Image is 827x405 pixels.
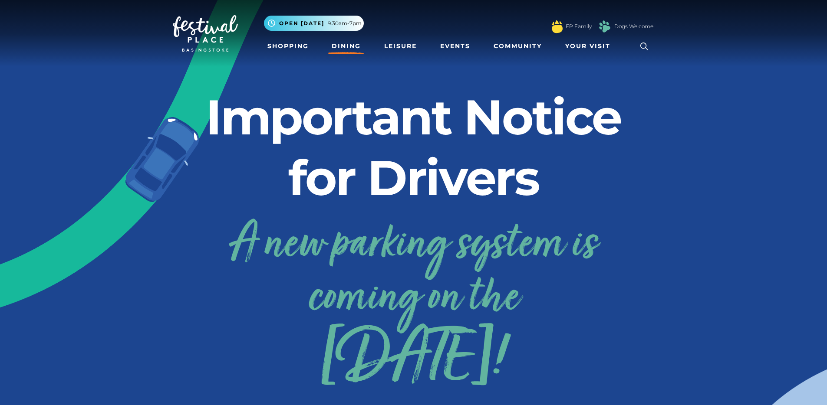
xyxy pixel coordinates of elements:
span: [DATE]! [173,337,655,385]
button: Open [DATE] 9.30am-7pm [264,16,364,31]
a: A new parking system is coming on the[DATE]! [173,211,655,385]
a: Leisure [381,38,420,54]
a: Community [490,38,545,54]
a: Shopping [264,38,312,54]
a: Events [437,38,474,54]
a: Dining [328,38,364,54]
span: 9.30am-7pm [328,20,362,27]
a: FP Family [566,23,592,30]
h2: Important Notice for Drivers [173,87,655,208]
span: Open [DATE] [279,20,324,27]
img: Festival Place Logo [173,15,238,52]
a: Dogs Welcome! [614,23,655,30]
a: Your Visit [562,38,618,54]
span: Your Visit [565,42,610,51]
